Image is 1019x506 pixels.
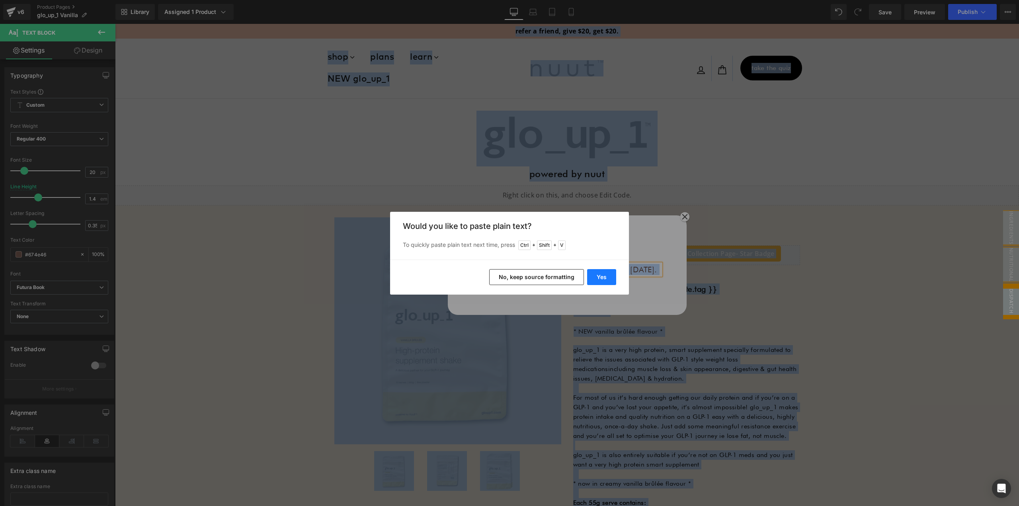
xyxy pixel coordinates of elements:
h3: Would you like to paste plain text? [403,221,616,231]
span: nutritional [888,223,904,259]
div: Open Intercom Messenger [992,479,1011,498]
h1: Please Note: [359,211,546,232]
button: Yes [587,269,616,285]
p: please note this product will not ship until [DATE]. [359,240,546,251]
span: dispatch delay [872,260,904,295]
span: Shift [537,240,552,250]
button: No, keep source formatting [489,269,584,285]
span: + [532,241,535,249]
span: ingredients [888,186,904,222]
p: To quickly paste plain text next time, press [403,240,616,250]
span: Ctrl [518,240,531,250]
span: V [558,240,566,250]
span: + [553,241,556,249]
